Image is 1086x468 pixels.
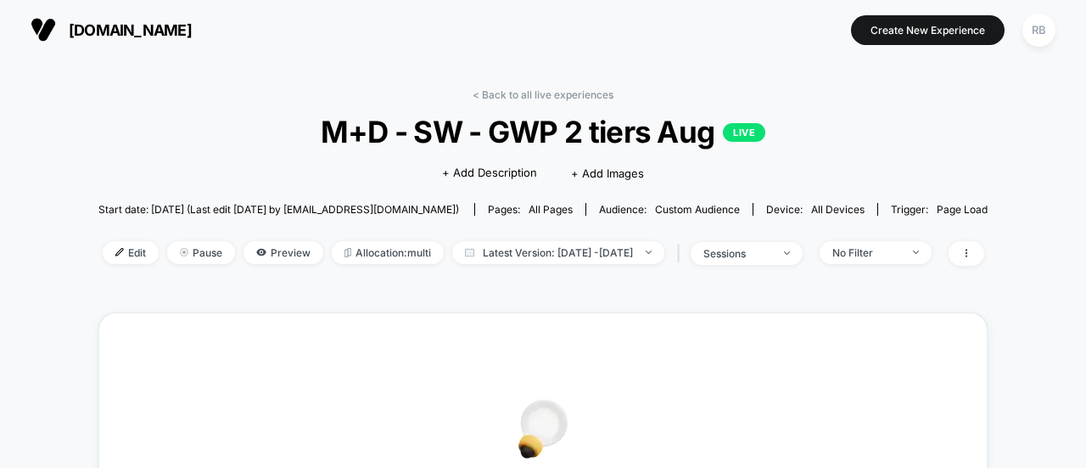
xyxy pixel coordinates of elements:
span: Start date: [DATE] (Last edit [DATE] by [EMAIL_ADDRESS][DOMAIN_NAME]) [98,203,459,216]
span: [DOMAIN_NAME] [69,21,192,39]
a: < Back to all live experiences [473,88,613,101]
div: Pages: [488,203,573,216]
div: Audience: [599,203,740,216]
img: edit [115,248,124,257]
img: Visually logo [31,17,56,42]
span: + Add Description [442,165,537,182]
div: Trigger: [891,203,988,216]
button: Create New Experience [851,15,1005,45]
img: end [646,251,652,254]
span: all devices [811,203,865,216]
p: LIVE [723,123,765,142]
img: end [180,248,188,257]
span: Device: [753,203,877,216]
span: | [673,241,691,266]
span: Edit [103,241,159,264]
div: RB [1022,14,1055,47]
img: calendar [465,248,474,257]
span: Custom Audience [655,203,740,216]
button: [DOMAIN_NAME] [25,16,197,43]
span: Allocation: multi [332,241,444,264]
span: Page Load [937,203,988,216]
span: Latest Version: [DATE] - [DATE] [452,241,664,264]
span: Preview [244,241,323,264]
div: No Filter [832,246,900,259]
span: Pause [167,241,235,264]
span: + Add Images [571,166,644,180]
span: M+D - SW - GWP 2 tiers Aug [143,114,943,149]
div: sessions [703,247,771,260]
button: RB [1017,13,1061,48]
img: rebalance [344,248,351,257]
img: no_data [518,399,568,459]
img: end [913,251,919,254]
span: all pages [529,203,573,216]
img: end [784,251,790,255]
